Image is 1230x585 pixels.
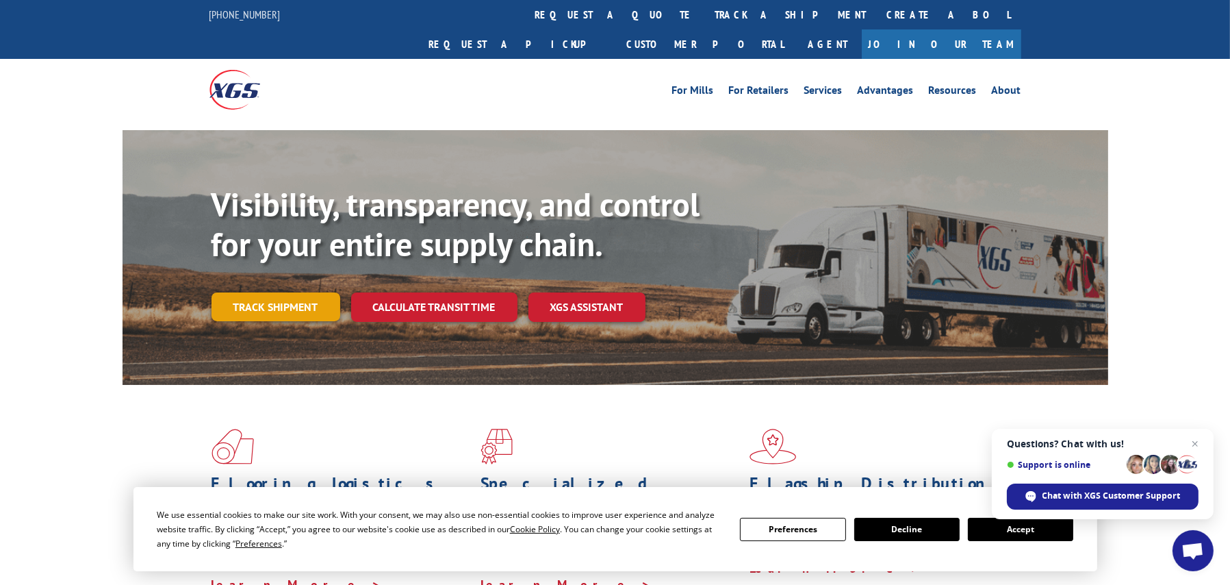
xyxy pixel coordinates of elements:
img: xgs-icon-flagship-distribution-model-red [749,429,797,464]
span: Cookie Policy [510,523,560,535]
h1: Flooring Logistics Solutions [212,475,470,515]
h1: Specialized Freight Experts [481,475,739,515]
a: Calculate transit time [351,292,517,322]
span: Support is online [1007,460,1122,470]
a: [PHONE_NUMBER] [209,8,281,21]
button: Decline [854,518,960,541]
img: xgs-icon-focused-on-flooring-red [481,429,513,464]
span: Preferences [235,538,282,549]
span: Close chat [1187,436,1203,452]
button: Accept [968,518,1073,541]
div: Open chat [1173,530,1214,571]
a: Track shipment [212,292,340,321]
a: For Retailers [729,85,789,100]
a: Request a pickup [419,29,617,59]
div: Cookie Consent Prompt [133,487,1097,571]
span: Chat with XGS Customer Support [1042,490,1181,502]
a: Learn More > [749,560,920,576]
img: xgs-icon-total-supply-chain-intelligence-red [212,429,254,464]
a: XGS ASSISTANT [528,292,645,322]
a: Resources [929,85,977,100]
b: Visibility, transparency, and control for your entire supply chain. [212,183,700,265]
h1: Flagship Distribution Model [749,475,1008,515]
div: We use essential cookies to make our site work. With your consent, we may also use non-essential ... [157,508,723,551]
a: Services [804,85,843,100]
div: Chat with XGS Customer Support [1007,484,1199,510]
a: Join Our Team [862,29,1021,59]
a: Advantages [858,85,914,100]
a: About [992,85,1021,100]
span: Questions? Chat with us! [1007,438,1199,449]
a: Agent [795,29,862,59]
a: For Mills [672,85,714,100]
button: Preferences [740,518,845,541]
a: Customer Portal [617,29,795,59]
